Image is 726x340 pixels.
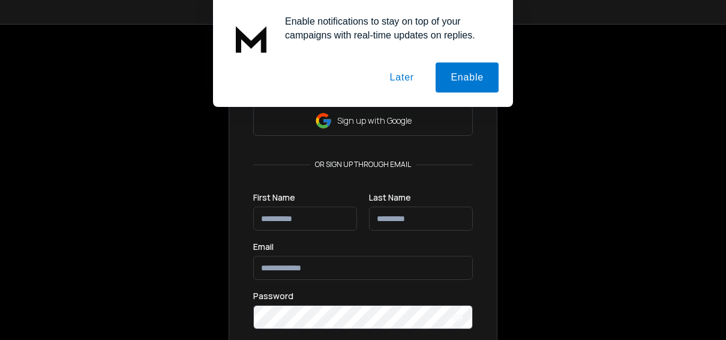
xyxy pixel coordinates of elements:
p: Sign up with Google [337,115,412,127]
label: Password [253,292,293,300]
button: Later [374,62,428,93]
label: Last Name [369,193,411,202]
button: Enable [436,62,499,93]
label: First Name [253,193,295,202]
p: or sign up through email [310,160,416,169]
div: Enable notifications to stay on top of your campaigns with real-time updates on replies. [275,14,499,42]
button: Sign up with Google [253,106,473,136]
img: notification icon [227,14,275,62]
label: Email [253,243,274,251]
